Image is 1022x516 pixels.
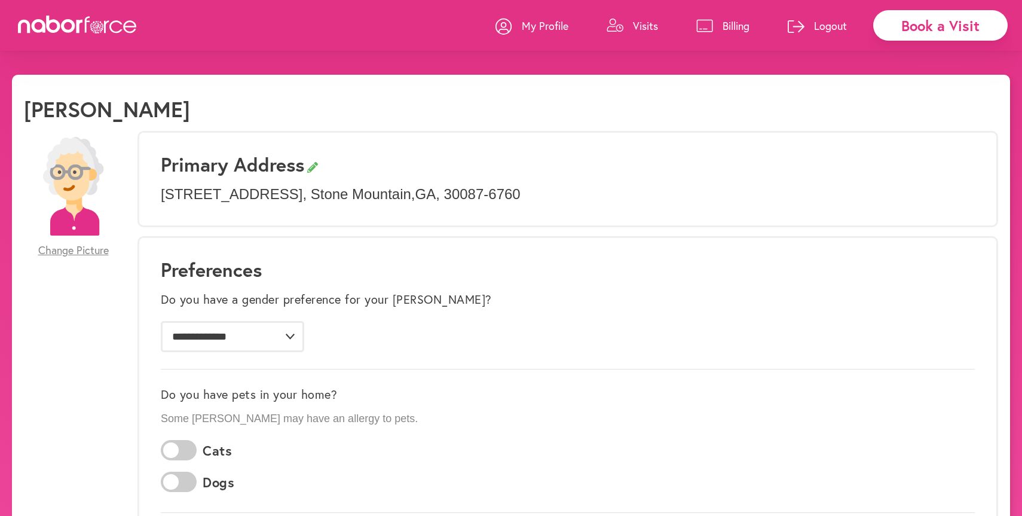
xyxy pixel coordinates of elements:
a: Visits [607,8,658,44]
a: Logout [788,8,847,44]
h1: Preferences [161,258,975,281]
h3: Primary Address [161,153,975,176]
label: Do you have a gender preference for your [PERSON_NAME]? [161,292,492,307]
a: My Profile [495,8,568,44]
p: Billing [723,19,749,33]
label: Do you have pets in your home? [161,387,337,402]
h1: [PERSON_NAME] [24,96,190,122]
p: Visits [633,19,658,33]
span: Change Picture [38,244,109,257]
p: [STREET_ADDRESS] , Stone Mountain , GA , 30087-6760 [161,186,975,203]
p: My Profile [522,19,568,33]
label: Dogs [203,475,234,490]
p: Some [PERSON_NAME] may have an allergy to pets. [161,413,975,426]
p: Logout [814,19,847,33]
img: efc20bcf08b0dac87679abea64c1faab.png [24,137,123,236]
div: Book a Visit [873,10,1008,41]
label: Cats [203,443,232,459]
a: Billing [696,8,749,44]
